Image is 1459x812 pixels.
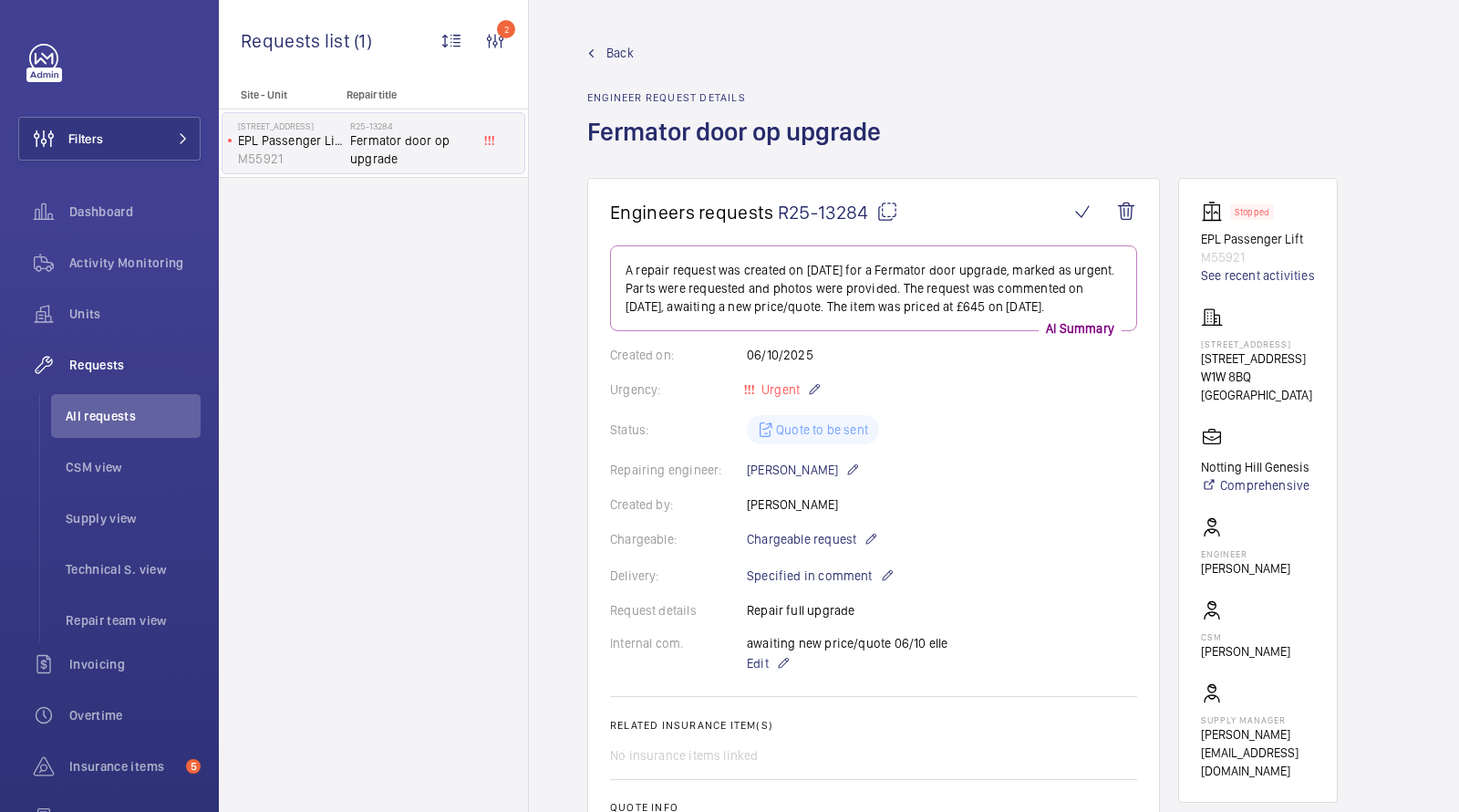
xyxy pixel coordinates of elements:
[1201,458,1309,476] p: Notting Hill Genesis
[1201,248,1315,266] p: M55921
[758,382,800,397] span: Urgent
[610,201,774,224] span: Engineers requests
[1201,368,1315,404] p: W1W 8BQ [GEOGRAPHIC_DATA]
[69,655,201,673] span: Invoicing
[747,459,860,481] p: [PERSON_NAME]
[1201,714,1315,725] p: Supply manager
[747,530,856,548] span: Chargeable request
[1201,349,1315,368] p: [STREET_ADDRESS]
[69,305,201,323] span: Units
[238,120,343,131] p: [STREET_ADDRESS]
[68,130,103,148] span: Filters
[238,150,343,168] p: M55921
[747,565,895,587] p: Specified in comment
[219,88,339,101] p: Site - Unit
[69,757,179,776] span: Insurance items
[238,131,343,150] p: EPL Passenger Lift
[66,407,201,425] span: All requests
[18,117,201,161] button: Filters
[66,560,201,578] span: Technical S. view
[350,120,471,131] h2: R25-13284
[69,706,201,724] span: Overtime
[1201,631,1290,642] p: CSM
[606,44,634,62] span: Back
[626,261,1122,316] p: A repair request was created on [DATE] for a Fermator door upgrade, marked as urgent. Parts were ...
[778,201,898,224] span: R25-13284
[587,91,892,104] h2: Engineer request details
[241,29,354,52] span: Requests list
[66,458,201,476] span: CSM view
[747,654,769,672] span: Edit
[1235,209,1269,215] p: Stopped
[69,356,201,374] span: Requests
[66,611,201,630] span: Repair team view
[587,115,892,178] h1: Fermator door op upgrade
[347,88,467,101] p: Repair title
[1201,201,1230,223] img: elevator.svg
[1201,559,1290,578] p: [PERSON_NAME]
[1201,476,1309,494] a: Comprehensive
[1201,548,1290,559] p: Engineer
[1039,319,1122,338] p: AI Summary
[66,509,201,527] span: Supply view
[1201,642,1290,661] p: [PERSON_NAME]
[1201,230,1315,248] p: EPL Passenger Lift
[1201,725,1315,780] p: [PERSON_NAME][EMAIL_ADDRESS][DOMAIN_NAME]
[69,203,201,221] span: Dashboard
[1201,266,1315,285] a: See recent activities
[186,759,201,774] span: 5
[69,254,201,272] span: Activity Monitoring
[1201,338,1315,349] p: [STREET_ADDRESS]
[610,719,1137,732] h2: Related insurance item(s)
[350,131,471,168] span: Fermator door op upgrade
